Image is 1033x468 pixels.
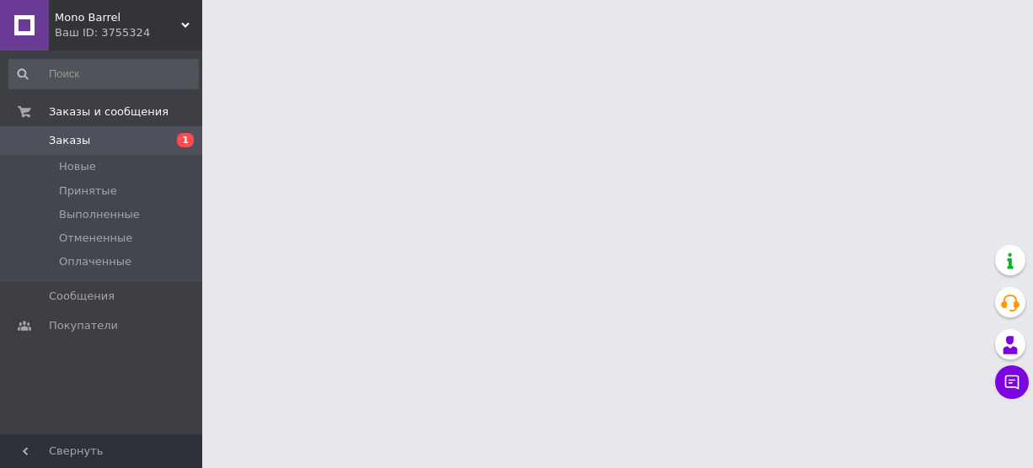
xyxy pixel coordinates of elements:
span: Покупатели [49,318,118,333]
span: Сообщения [49,289,115,304]
span: Выполненные [59,207,140,222]
span: Отмененные [59,231,132,246]
span: 1 [177,133,194,147]
span: Новые [59,159,96,174]
span: Заказы и сообщения [49,104,169,120]
span: Заказы [49,133,90,148]
input: Поиск [8,59,199,89]
div: Ваш ID: 3755324 [55,25,202,40]
span: Принятые [59,183,117,199]
span: Оплаченные [59,254,131,269]
button: Чат с покупателем [995,365,1029,399]
span: Mono Barrel [55,10,181,25]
